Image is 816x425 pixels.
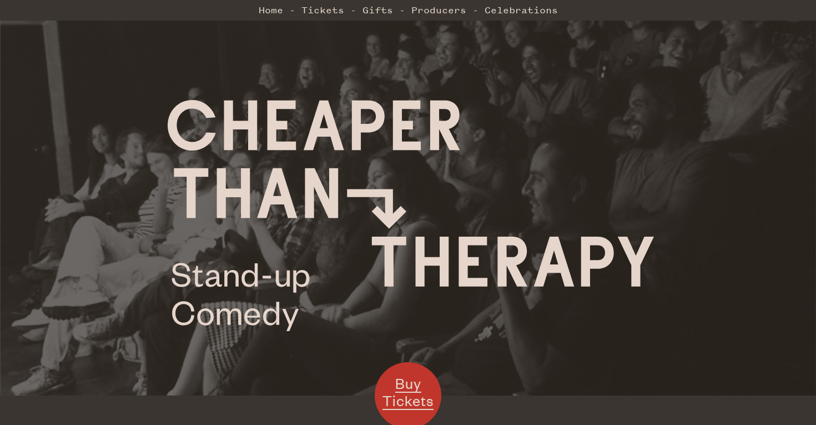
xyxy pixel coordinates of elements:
[382,374,434,410] span: Buy Tickets
[168,100,654,331] img: Cheaper Than Therapy logo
